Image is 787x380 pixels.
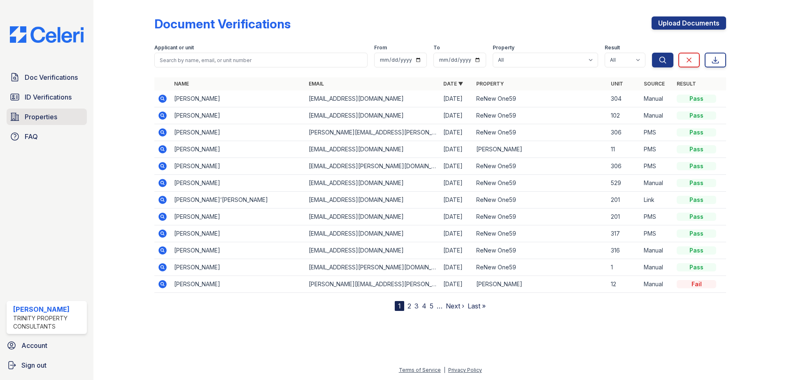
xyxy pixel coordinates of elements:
[644,81,665,87] a: Source
[473,175,608,192] td: ReNew One59
[640,209,673,225] td: PMS
[7,89,87,105] a: ID Verifications
[440,276,473,293] td: [DATE]
[309,81,324,87] a: Email
[473,192,608,209] td: ReNew One59
[171,107,305,124] td: [PERSON_NAME]
[677,128,716,137] div: Pass
[608,175,640,192] td: 529
[171,259,305,276] td: [PERSON_NAME]
[440,158,473,175] td: [DATE]
[468,302,486,310] a: Last »
[407,302,411,310] a: 2
[677,95,716,103] div: Pass
[7,109,87,125] a: Properties
[608,158,640,175] td: 306
[174,81,189,87] a: Name
[440,259,473,276] td: [DATE]
[171,141,305,158] td: [PERSON_NAME]
[305,242,440,259] td: [EMAIL_ADDRESS][DOMAIN_NAME]
[677,196,716,204] div: Pass
[444,367,445,373] div: |
[608,259,640,276] td: 1
[305,107,440,124] td: [EMAIL_ADDRESS][DOMAIN_NAME]
[3,26,90,43] img: CE_Logo_Blue-a8612792a0a2168367f1c8372b55b34899dd931a85d93a1a3d3e32e68fde9ad4.png
[652,16,726,30] a: Upload Documents
[473,90,608,107] td: ReNew One59
[608,141,640,158] td: 11
[7,128,87,145] a: FAQ
[21,341,47,350] span: Account
[640,90,673,107] td: Manual
[422,302,426,310] a: 4
[305,141,440,158] td: [EMAIL_ADDRESS][DOMAIN_NAME]
[3,337,90,354] a: Account
[440,242,473,259] td: [DATE]
[171,225,305,242] td: [PERSON_NAME]
[640,175,673,192] td: Manual
[640,242,673,259] td: Manual
[430,302,433,310] a: 5
[305,276,440,293] td: [PERSON_NAME][EMAIL_ADDRESS][PERSON_NAME][DOMAIN_NAME]
[605,44,620,51] label: Result
[640,107,673,124] td: Manual
[473,276,608,293] td: [PERSON_NAME]
[305,225,440,242] td: [EMAIL_ADDRESS][DOMAIN_NAME]
[25,112,57,122] span: Properties
[608,209,640,225] td: 201
[171,276,305,293] td: [PERSON_NAME]
[677,213,716,221] div: Pass
[473,141,608,158] td: [PERSON_NAME]
[171,175,305,192] td: [PERSON_NAME]
[443,81,463,87] a: Date ▼
[608,107,640,124] td: 102
[608,242,640,259] td: 316
[448,367,482,373] a: Privacy Policy
[640,225,673,242] td: PMS
[440,107,473,124] td: [DATE]
[677,246,716,255] div: Pass
[608,124,640,141] td: 306
[608,90,640,107] td: 304
[640,124,673,141] td: PMS
[305,209,440,225] td: [EMAIL_ADDRESS][DOMAIN_NAME]
[473,242,608,259] td: ReNew One59
[171,158,305,175] td: [PERSON_NAME]
[473,158,608,175] td: ReNew One59
[640,158,673,175] td: PMS
[677,229,716,238] div: Pass
[677,81,696,87] a: Result
[414,302,419,310] a: 3
[171,90,305,107] td: [PERSON_NAME]
[608,276,640,293] td: 12
[476,81,504,87] a: Property
[677,263,716,271] div: Pass
[154,53,368,67] input: Search by name, email, or unit number
[395,301,404,311] div: 1
[305,90,440,107] td: [EMAIL_ADDRESS][DOMAIN_NAME]
[25,72,78,82] span: Doc Verifications
[440,209,473,225] td: [DATE]
[473,124,608,141] td: ReNew One59
[171,242,305,259] td: [PERSON_NAME]
[305,259,440,276] td: [EMAIL_ADDRESS][PERSON_NAME][DOMAIN_NAME]
[3,357,90,373] a: Sign out
[493,44,515,51] label: Property
[640,259,673,276] td: Manual
[13,314,84,331] div: Trinity Property Consultants
[440,90,473,107] td: [DATE]
[473,225,608,242] td: ReNew One59
[473,209,608,225] td: ReNew One59
[305,124,440,141] td: [PERSON_NAME][EMAIL_ADDRESS][PERSON_NAME][DOMAIN_NAME]
[374,44,387,51] label: From
[446,302,464,310] a: Next ›
[433,44,440,51] label: To
[154,44,194,51] label: Applicant or unit
[473,259,608,276] td: ReNew One59
[440,175,473,192] td: [DATE]
[305,192,440,209] td: [EMAIL_ADDRESS][DOMAIN_NAME]
[440,124,473,141] td: [DATE]
[608,225,640,242] td: 317
[7,69,87,86] a: Doc Verifications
